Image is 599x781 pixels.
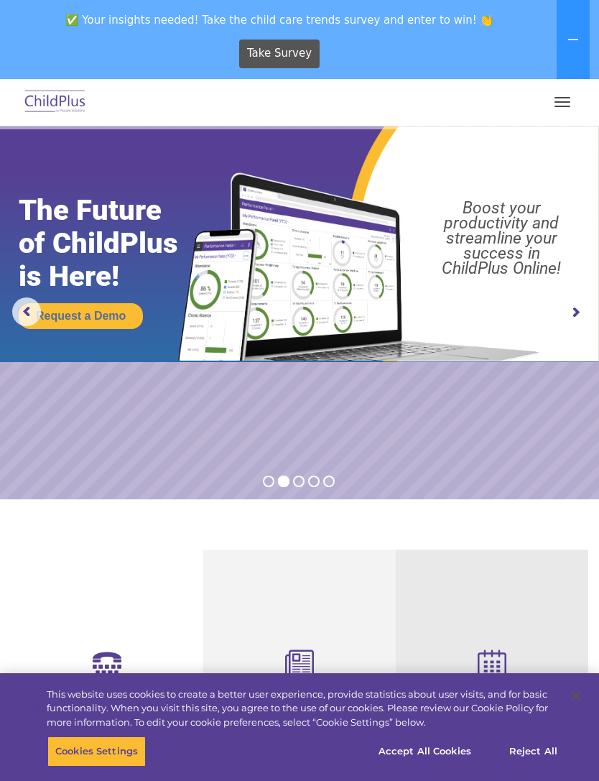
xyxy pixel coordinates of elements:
[47,688,557,730] div: This website uses cookies to create a better user experience, provide statistics about user visit...
[239,40,320,68] a: Take Survey
[560,680,592,712] button: Close
[413,200,590,276] rs-layer: Boost your productivity and streamline your success in ChildPlus Online!
[22,86,89,119] img: ChildPlus by Procare Solutions
[19,194,210,293] rs-layer: The Future of ChildPlus is Here!
[488,736,578,767] button: Reject All
[247,41,312,66] span: Take Survey
[47,736,146,767] button: Cookies Settings
[371,736,479,767] button: Accept All Cookies
[6,6,554,34] span: ✅ Your insights needed! Take the child care trends survey and enter to win! 👏
[19,303,143,329] a: Request a Demo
